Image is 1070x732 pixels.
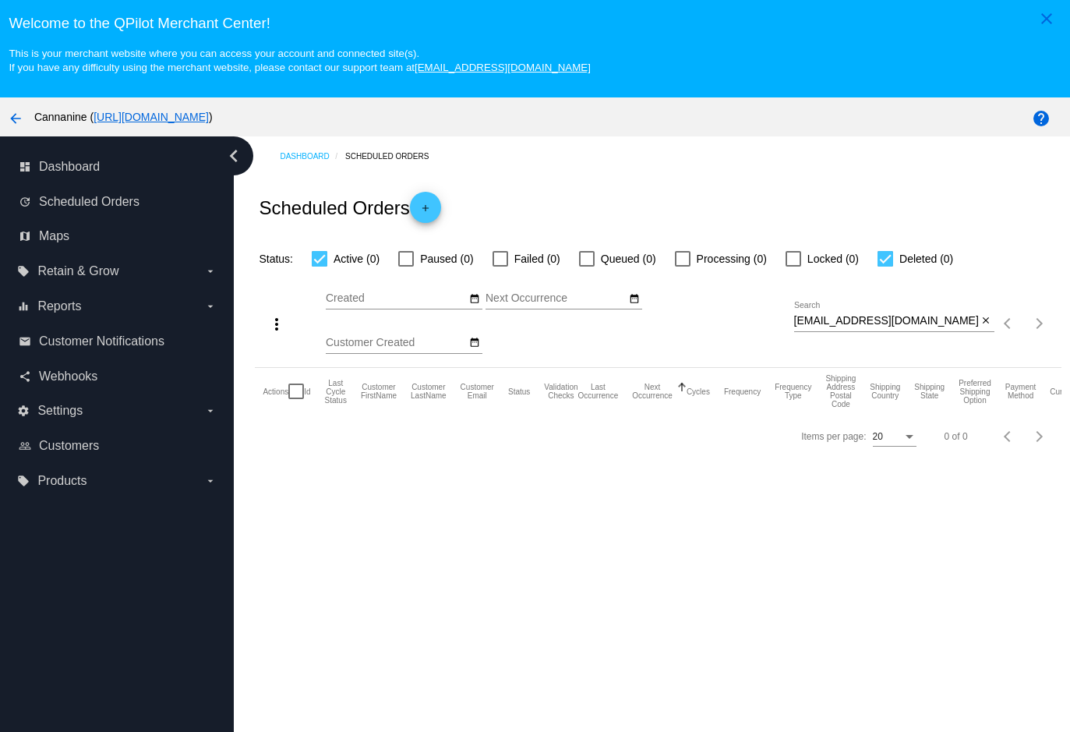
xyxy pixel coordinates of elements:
[94,111,209,123] a: [URL][DOMAIN_NAME]
[959,379,991,405] button: Change sorting for PreferredShippingOption
[993,421,1024,452] button: Previous page
[304,387,310,396] button: Change sorting for Id
[19,335,31,348] i: email
[825,374,856,408] button: Change sorting for ShippingPostcode
[9,48,590,73] small: This is your merchant website where you can access your account and connected site(s). If you hav...
[19,196,31,208] i: update
[259,253,293,265] span: Status:
[514,249,560,268] span: Failed (0)
[39,229,69,243] span: Maps
[508,387,530,396] button: Change sorting for Status
[687,387,710,396] button: Change sorting for Cycles
[914,383,945,400] button: Change sorting for ShippingState
[325,379,347,405] button: Change sorting for LastProcessingCycleId
[632,383,673,400] button: Change sorting for NextOccurrenceUtc
[204,475,217,487] i: arrow_drop_down
[19,370,31,383] i: share
[326,292,466,305] input: Created
[19,364,217,389] a: share Webhooks
[993,308,1024,339] button: Previous page
[37,264,118,278] span: Retain & Grow
[801,431,866,442] div: Items per page:
[601,249,656,268] span: Queued (0)
[17,475,30,487] i: local_offer
[6,109,25,128] mat-icon: arrow_back
[873,432,916,443] mat-select: Items per page:
[775,383,811,400] button: Change sorting for FrequencyType
[415,62,591,73] a: [EMAIL_ADDRESS][DOMAIN_NAME]
[204,300,217,313] i: arrow_drop_down
[221,143,246,168] i: chevron_left
[1032,109,1051,128] mat-icon: help
[945,431,968,442] div: 0 of 0
[39,160,100,174] span: Dashboard
[19,329,217,354] a: email Customer Notifications
[724,387,761,396] button: Change sorting for Frequency
[980,315,991,327] mat-icon: close
[39,334,164,348] span: Customer Notifications
[345,144,443,168] a: Scheduled Orders
[326,337,466,349] input: Customer Created
[280,144,345,168] a: Dashboard
[37,299,81,313] span: Reports
[39,439,99,453] span: Customers
[17,405,30,417] i: settings
[259,192,440,223] h2: Scheduled Orders
[17,300,30,313] i: equalizer
[263,368,288,415] mat-header-cell: Actions
[544,368,577,415] mat-header-cell: Validation Checks
[469,293,480,306] mat-icon: date_range
[19,161,31,173] i: dashboard
[204,265,217,278] i: arrow_drop_down
[807,249,859,268] span: Locked (0)
[204,405,217,417] i: arrow_drop_down
[469,337,480,349] mat-icon: date_range
[697,249,767,268] span: Processing (0)
[1037,9,1056,28] mat-icon: close
[39,370,97,384] span: Webhooks
[629,293,640,306] mat-icon: date_range
[873,431,883,442] span: 20
[19,230,31,242] i: map
[794,315,978,327] input: Search
[19,189,217,214] a: update Scheduled Orders
[19,440,31,452] i: people_outline
[39,195,139,209] span: Scheduled Orders
[334,249,380,268] span: Active (0)
[19,433,217,458] a: people_outline Customers
[1024,421,1055,452] button: Next page
[34,111,213,123] span: Cannanine ( )
[870,383,900,400] button: Change sorting for ShippingCountry
[578,383,619,400] button: Change sorting for LastOccurrenceUtc
[1024,308,1055,339] button: Next page
[37,474,87,488] span: Products
[420,249,473,268] span: Paused (0)
[361,383,397,400] button: Change sorting for CustomerFirstName
[17,265,30,278] i: local_offer
[416,203,435,221] mat-icon: add
[899,249,953,268] span: Deleted (0)
[267,315,286,334] mat-icon: more_vert
[461,383,494,400] button: Change sorting for CustomerEmail
[1005,383,1036,400] button: Change sorting for PaymentMethod.Type
[9,15,1061,32] h3: Welcome to the QPilot Merchant Center!
[486,292,626,305] input: Next Occurrence
[37,404,83,418] span: Settings
[19,224,217,249] a: map Maps
[19,154,217,179] a: dashboard Dashboard
[411,383,447,400] button: Change sorting for CustomerLastName
[978,313,994,329] button: Clear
